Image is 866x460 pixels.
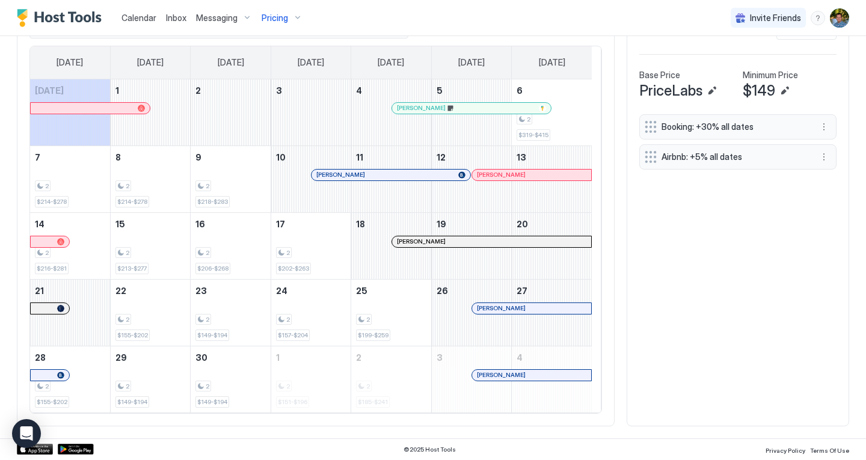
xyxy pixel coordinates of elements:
div: [PERSON_NAME] [397,104,547,112]
span: 4 [517,352,523,363]
span: $218-$283 [197,198,228,206]
button: Edit [778,84,792,98]
span: $149-$194 [197,398,227,406]
a: September 22, 2025 [111,280,190,302]
div: menu [817,120,831,134]
span: 26 [437,286,448,296]
td: September 4, 2025 [351,79,431,146]
span: $214-$278 [117,198,147,206]
td: September 30, 2025 [191,346,271,412]
span: [PERSON_NAME] [477,171,526,179]
span: [PERSON_NAME] [397,238,446,245]
span: $206-$268 [197,265,229,272]
td: September 7, 2025 [30,146,110,212]
span: [DATE] [539,57,565,68]
td: September 9, 2025 [191,146,271,212]
span: Base Price [639,70,680,81]
span: [DATE] [218,57,244,68]
a: September 11, 2025 [351,146,431,168]
td: September 21, 2025 [30,279,110,346]
a: September 1, 2025 [111,79,190,102]
td: September 15, 2025 [110,212,190,279]
span: 11 [356,152,363,162]
td: August 31, 2025 [30,79,110,146]
a: September 12, 2025 [432,146,511,168]
span: 29 [115,352,127,363]
span: 3 [276,85,282,96]
span: Airbnb: +5% all dates [662,152,805,162]
span: $199-$259 [358,331,388,339]
a: September 8, 2025 [111,146,190,168]
a: September 15, 2025 [111,213,190,235]
span: 2 [126,249,129,257]
td: September 6, 2025 [512,79,592,146]
span: $157-$204 [278,331,308,339]
span: 3 [437,352,443,363]
td: September 16, 2025 [191,212,271,279]
a: September 2, 2025 [191,79,270,102]
span: $155-$202 [117,331,148,339]
span: 13 [517,152,526,162]
span: 2 [286,249,290,257]
span: 4 [356,85,362,96]
td: September 22, 2025 [110,279,190,346]
a: Tuesday [206,46,256,79]
a: September 7, 2025 [30,146,110,168]
span: 5 [437,85,443,96]
span: Invite Friends [750,13,801,23]
a: Google Play Store [58,444,94,455]
span: 2 [45,382,49,390]
a: September 30, 2025 [191,346,270,369]
td: September 12, 2025 [431,146,511,212]
a: September 23, 2025 [191,280,270,302]
span: $155-$202 [37,398,67,406]
span: $149 [743,82,775,100]
td: September 28, 2025 [30,346,110,412]
td: September 13, 2025 [512,146,592,212]
td: September 2, 2025 [191,79,271,146]
span: [PERSON_NAME] [316,171,365,179]
a: September 21, 2025 [30,280,110,302]
span: [DATE] [378,57,404,68]
span: [PERSON_NAME] [397,104,446,112]
td: September 17, 2025 [271,212,351,279]
td: September 24, 2025 [271,279,351,346]
button: Edit [705,84,719,98]
span: © 2025 Host Tools [404,446,456,453]
td: October 4, 2025 [512,346,592,412]
a: Host Tools Logo [17,9,107,27]
span: 2 [206,249,209,257]
td: September 26, 2025 [431,279,511,346]
div: menu [817,150,831,164]
span: 19 [437,219,446,229]
div: [PERSON_NAME] [477,304,586,312]
span: [DATE] [298,57,324,68]
a: September 18, 2025 [351,213,431,235]
span: Terms Of Use [810,447,849,454]
div: [PERSON_NAME] [316,171,465,179]
span: 2 [286,316,290,324]
span: Privacy Policy [766,447,805,454]
span: $214-$278 [37,198,67,206]
span: [DATE] [458,57,485,68]
a: September 16, 2025 [191,213,270,235]
span: 2 [206,316,209,324]
span: Minimum Price [743,70,798,81]
td: September 18, 2025 [351,212,431,279]
td: September 23, 2025 [191,279,271,346]
span: 22 [115,286,126,296]
td: September 27, 2025 [512,279,592,346]
span: Booking: +30% all dates [662,121,805,132]
span: 25 [356,286,367,296]
span: 2 [195,85,201,96]
a: September 28, 2025 [30,346,110,369]
span: 2 [45,182,49,190]
td: September 8, 2025 [110,146,190,212]
a: September 9, 2025 [191,146,270,168]
a: September 13, 2025 [512,146,592,168]
a: October 1, 2025 [271,346,351,369]
a: App Store [17,444,53,455]
span: [DATE] [35,85,64,96]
